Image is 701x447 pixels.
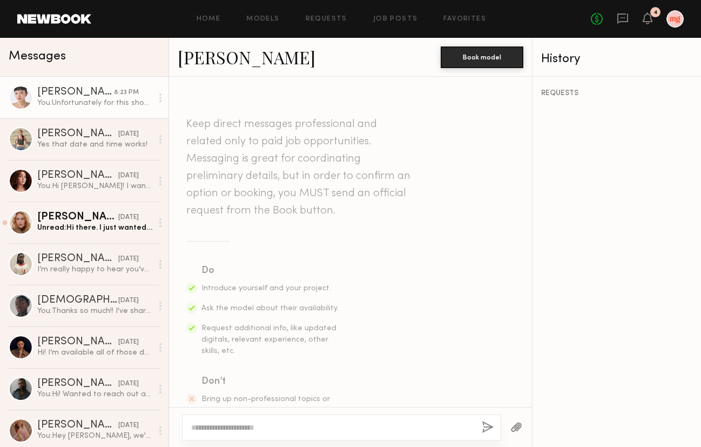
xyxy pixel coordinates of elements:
header: Keep direct messages professional and related only to paid job opportunities. Messaging is great ... [186,116,413,219]
button: Book model [441,46,523,68]
div: [PERSON_NAME] [37,129,118,139]
div: Hi! I’m available all of those dates <3 [37,348,152,358]
a: Book model [441,52,523,61]
a: [PERSON_NAME] [178,45,315,69]
div: You: Thanks so much!! I've shared with the team 🩷 [37,306,152,316]
div: You: Unfortunately for this shoot we will have to keep as is through Newbook but we can discuss f... [37,98,152,108]
div: Unread: Hi there. I just wanted to follow up regarding the shoot you mentioned booking me for and... [37,223,152,233]
div: Yes that date and time works! [37,139,152,150]
div: [PERSON_NAME] [37,87,114,98]
div: [DATE] [118,212,139,223]
div: I’m really happy to hear you’ve worked with Dreamland before! 😊 Thanks again for considering me f... [37,264,152,275]
span: Introduce yourself and your project. [201,285,331,292]
div: [PERSON_NAME] [37,170,118,181]
div: REQUESTS [541,90,692,97]
div: [DATE] [118,296,139,306]
div: [PERSON_NAME] [37,212,118,223]
span: Ask the model about their availability. [201,305,339,312]
a: Job Posts [373,16,418,23]
div: [DEMOGRAPHIC_DATA] I. [37,295,118,306]
div: 8:23 PM [114,88,139,98]
a: Requests [306,16,347,23]
div: [PERSON_NAME] [37,337,118,348]
div: [DATE] [118,171,139,181]
div: [DATE] [118,129,139,139]
div: [PERSON_NAME] [37,378,118,389]
div: [PERSON_NAME] [37,253,118,264]
span: Messages [9,50,66,63]
div: You: Hi! Wanted to reach out and see if you're available the week of [DATE] - [DATE] [37,389,152,399]
a: Favorites [443,16,486,23]
div: 4 [653,10,658,16]
span: Request additional info, like updated digitals, relevant experience, other skills, etc. [201,325,336,355]
div: You: Hey [PERSON_NAME], we're good to go for [DATE]. Bring a coat! 😅 [37,431,152,441]
a: Models [246,16,279,23]
div: [DATE] [118,337,139,348]
a: Home [197,16,221,23]
span: Bring up non-professional topics or ask a model to work for free/trade. [201,396,332,414]
div: History [541,53,692,65]
div: [DATE] [118,421,139,431]
div: Don’t [201,374,340,389]
div: [DATE] [118,379,139,389]
div: [PERSON_NAME] [37,420,118,431]
div: You: Hi [PERSON_NAME]! I wanted to reach out and see if you have any plans to be in the [GEOGRAPH... [37,181,152,191]
div: Do [201,263,340,278]
div: [DATE] [118,254,139,264]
